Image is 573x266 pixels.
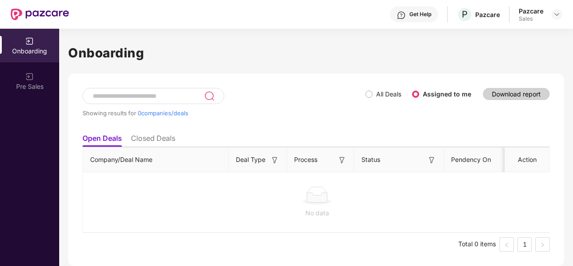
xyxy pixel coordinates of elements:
[138,109,188,117] span: 0 companies/deals
[68,43,564,63] h1: Onboarding
[535,237,550,252] li: Next Page
[499,237,514,252] li: Previous Page
[270,156,279,165] img: svg+xml;base64,PHN2ZyB3aWR0aD0iMTYiIGhlaWdodD0iMTYiIHZpZXdCb3g9IjAgMCAxNiAxNiIgZmlsbD0ibm9uZSIgeG...
[25,72,34,81] img: svg+xml;base64,PHN2ZyB3aWR0aD0iMjAiIGhlaWdodD0iMjAiIHZpZXdCb3g9IjAgMCAyMCAyMCIgZmlsbD0ibm9uZSIgeG...
[462,9,468,20] span: P
[451,155,491,165] span: Pendency On
[294,155,317,165] span: Process
[90,208,544,218] div: No data
[25,37,34,46] img: svg+xml;base64,PHN2ZyB3aWR0aD0iMjAiIGhlaWdodD0iMjAiIHZpZXdCb3g9IjAgMCAyMCAyMCIgZmlsbD0ibm9uZSIgeG...
[519,7,543,15] div: Pazcare
[517,237,532,252] li: 1
[553,11,560,18] img: svg+xml;base64,PHN2ZyBpZD0iRHJvcGRvd24tMzJ4MzIiIHhtbG5zPSJodHRwOi8vd3d3LnczLm9yZy8yMDAwL3N2ZyIgd2...
[458,237,496,252] li: Total 0 items
[409,11,431,18] div: Get Help
[475,10,500,19] div: Pazcare
[236,155,265,165] span: Deal Type
[83,148,229,172] th: Company/Deal Name
[505,148,550,172] th: Action
[499,237,514,252] button: left
[423,90,471,98] label: Assigned to me
[504,242,509,248] span: left
[82,109,365,117] div: Showing results for
[361,155,380,165] span: Status
[82,134,122,147] li: Open Deals
[518,238,531,251] a: 1
[204,91,214,101] img: svg+xml;base64,PHN2ZyB3aWR0aD0iMjQiIGhlaWdodD0iMjUiIHZpZXdCb3g9IjAgMCAyNCAyNSIgZmlsbD0ibm9uZSIgeG...
[540,242,545,248] span: right
[11,9,69,20] img: New Pazcare Logo
[483,88,550,100] button: Download report
[397,11,406,20] img: svg+xml;base64,PHN2ZyBpZD0iSGVscC0zMngzMiIgeG1sbnM9Imh0dHA6Ly93d3cudzMub3JnLzIwMDAvc3ZnIiB3aWR0aD...
[535,237,550,252] button: right
[519,15,543,22] div: Sales
[338,156,347,165] img: svg+xml;base64,PHN2ZyB3aWR0aD0iMTYiIGhlaWdodD0iMTYiIHZpZXdCb3g9IjAgMCAxNiAxNiIgZmlsbD0ibm9uZSIgeG...
[131,134,175,147] li: Closed Deals
[427,156,436,165] img: svg+xml;base64,PHN2ZyB3aWR0aD0iMTYiIGhlaWdodD0iMTYiIHZpZXdCb3g9IjAgMCAxNiAxNiIgZmlsbD0ibm9uZSIgeG...
[376,90,401,98] label: All Deals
